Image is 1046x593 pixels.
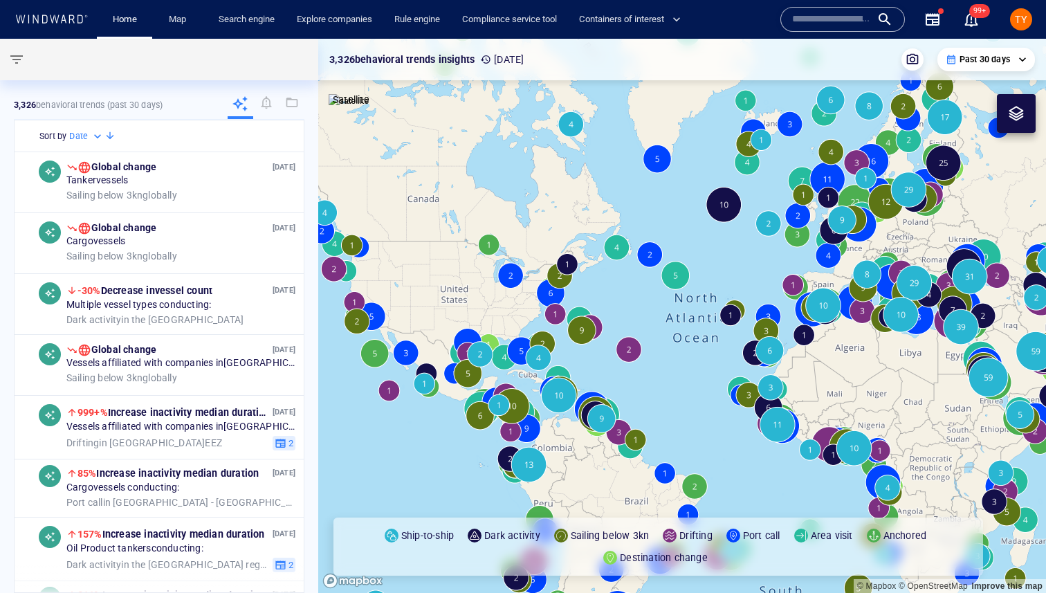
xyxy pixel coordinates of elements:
iframe: Chat [987,531,1036,583]
span: Vessels affiliated with companies in [GEOGRAPHIC_DATA] [66,421,295,433]
span: TY [1015,14,1027,25]
p: Port call [743,527,780,544]
button: Home [102,8,147,32]
img: satellite [329,94,369,108]
span: 2 [286,437,293,449]
button: 2 [273,557,295,572]
span: Sailing below 3kn [66,250,143,261]
span: globally [66,250,177,262]
a: Mapbox [857,581,896,591]
div: Global change [77,221,157,235]
a: Mapbox logo [322,573,383,589]
span: Oil Product tankers conducting: [66,542,203,555]
h6: Date [69,129,88,143]
span: globally [66,189,177,201]
a: Map [163,8,196,32]
p: Sailing below 3kn [571,527,649,544]
span: -30% [77,285,101,296]
button: Map [158,8,202,32]
p: behavioral trends (Past 30 days) [14,99,163,111]
a: 99+ [960,8,982,30]
span: Sailing below 3kn [66,189,143,200]
a: Explore companies [291,8,378,32]
span: Tanker vessels [66,174,129,187]
div: Date [69,129,104,143]
button: 99+ [963,11,980,28]
p: Destination change [620,549,708,566]
span: Containers of interest [579,12,681,28]
span: in the [GEOGRAPHIC_DATA] region [66,558,267,571]
a: Search engine [213,8,280,32]
span: Dark activity [66,313,122,325]
p: Dark activity [484,527,540,544]
p: [DATE] [273,343,295,356]
span: Drifting [66,437,100,448]
p: [DATE] [273,284,295,297]
span: 999+% [77,407,108,418]
span: Multiple vessel types conducting: [66,299,212,311]
span: Sailing below 3kn [66,372,143,383]
div: Past 30 days [946,53,1027,66]
span: 85% [77,468,97,479]
span: Dark activity [66,558,122,569]
strong: 3,326 [14,100,36,110]
button: Containers of interest [574,8,692,32]
p: Satellite [333,91,369,108]
p: [DATE] [273,527,295,540]
div: Notification center [963,11,980,28]
a: Home [107,8,143,32]
canvas: Map [318,39,1046,593]
span: 2 [286,558,293,571]
span: in [GEOGRAPHIC_DATA] - [GEOGRAPHIC_DATA] Port [66,496,295,509]
p: [DATE] [273,405,295,419]
button: TY [1007,6,1035,33]
p: 3,326 behavioral trends insights [329,51,475,68]
span: in [GEOGRAPHIC_DATA] EEZ [66,437,222,449]
span: Decrease in vessel count [77,285,212,296]
span: Increase in activity median duration [77,529,265,540]
button: 2 [273,435,295,450]
a: Map feedback [971,581,1043,591]
a: OpenStreetMap [899,581,968,591]
span: globally [66,372,177,384]
a: Rule engine [389,8,446,32]
span: Cargo vessels conducting: [66,482,180,494]
span: 99+ [969,4,990,18]
p: Drifting [679,527,713,544]
p: Anchored [883,527,927,544]
p: [DATE] [273,161,295,174]
div: Global change [77,343,157,357]
span: Port call [66,496,103,507]
span: in the [GEOGRAPHIC_DATA] [66,313,244,326]
span: Cargo vessels [66,235,125,248]
span: Increase in activity median duration [77,468,259,479]
h6: Sort by [39,129,66,143]
p: Ship-to-ship [401,527,454,544]
p: [DATE] [273,466,295,480]
p: [DATE] [273,221,295,235]
p: Area visit [811,527,853,544]
div: Global change [77,161,157,174]
p: [DATE] [480,51,524,68]
a: Compliance service tool [457,8,562,32]
span: Vessels affiliated with companies in [GEOGRAPHIC_DATA] [66,357,295,370]
span: 157% [77,529,102,540]
p: Past 30 days [960,53,1010,66]
span: Increase in activity median duration [77,407,270,418]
